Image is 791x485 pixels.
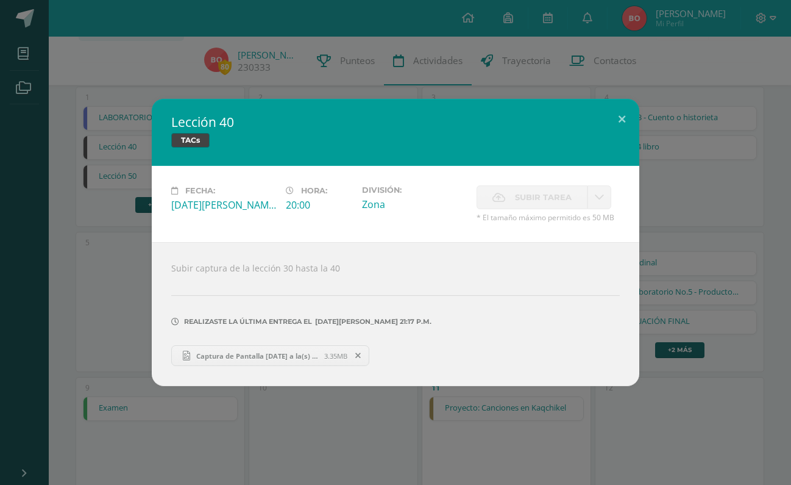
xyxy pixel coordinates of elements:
[324,351,347,361] span: 3.35MB
[477,185,587,209] label: La fecha de entrega ha expirado
[301,186,327,195] span: Hora:
[348,349,369,362] span: Remover entrega
[362,185,467,195] label: División:
[171,198,276,212] div: [DATE][PERSON_NAME]
[587,185,611,209] a: La fecha de entrega ha expirado
[171,345,369,366] a: Captura de Pantalla [DATE] a la(s) 21.17.12.png 3.35MB
[605,99,639,140] button: Close (Esc)
[171,113,620,131] h2: Lección 40
[152,242,639,386] div: Subir captura de la lección 30 hasta la 40
[362,198,467,211] div: Zona
[190,351,324,361] span: Captura de Pantalla [DATE] a la(s) 21.17.12.png
[477,212,620,223] span: * El tamaño máximo permitido es 50 MB
[286,198,352,212] div: 20:00
[185,186,215,195] span: Fecha:
[515,186,572,209] span: Subir tarea
[184,317,312,326] span: Realizaste la última entrega el
[171,133,210,148] span: TACs
[312,322,431,322] span: [DATE][PERSON_NAME] 21:17 p.m.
